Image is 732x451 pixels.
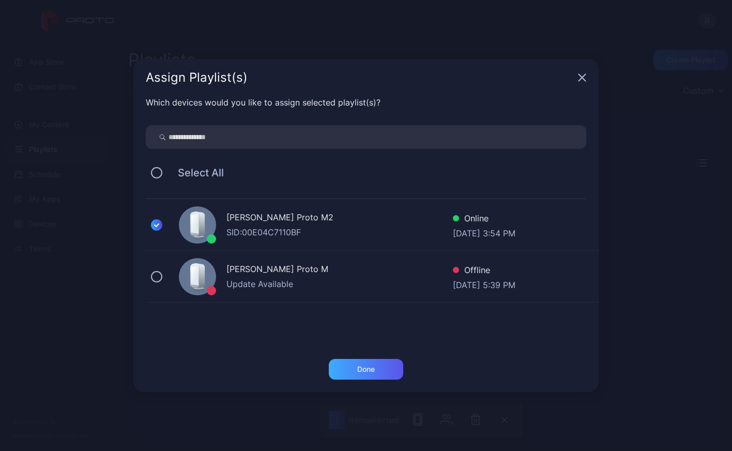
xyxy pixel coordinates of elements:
div: Online [453,212,515,227]
div: Update Available [226,278,453,290]
div: Which devices would you like to assign selected playlist(s)? [146,96,586,109]
button: Done [329,359,403,380]
div: Assign Playlist(s) [146,71,574,84]
div: [PERSON_NAME] Proto M2 [226,211,453,226]
div: Offline [453,264,515,279]
div: [DATE] 3:54 PM [453,227,515,237]
div: [DATE] 5:39 PM [453,279,515,289]
div: SID: 00E04C7110BF [226,226,453,238]
div: Done [357,365,375,373]
span: Select All [167,167,224,179]
div: [PERSON_NAME] Proto M [226,263,453,278]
